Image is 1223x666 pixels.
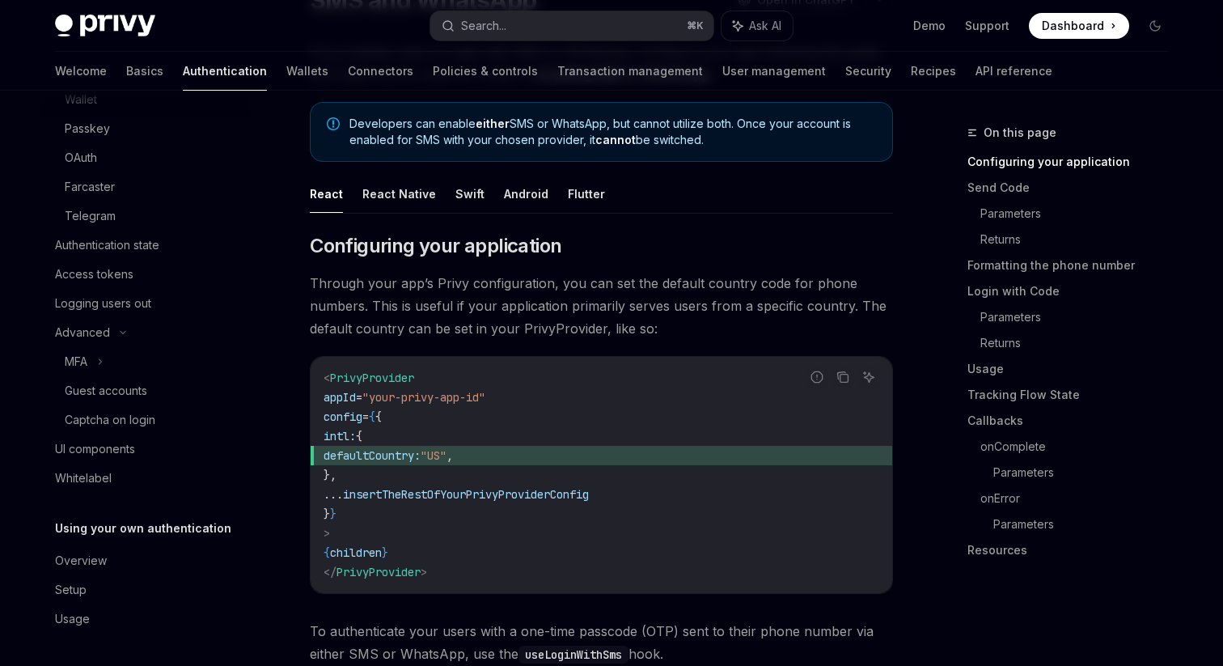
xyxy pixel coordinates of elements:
[324,487,343,502] span: ...
[349,116,876,148] span: Developers can enable SMS or WhatsApp, but cannot utilize both. Once your account is enabled for ...
[327,117,340,130] svg: Note
[324,468,336,482] span: },
[42,435,249,464] a: UI components
[324,390,356,405] span: appId
[446,448,453,463] span: ,
[806,367,827,388] button: Report incorrect code
[55,580,87,600] div: Setup
[476,117,510,130] strong: either
[65,381,147,401] div: Guest accounts
[375,409,382,424] span: {
[42,260,249,289] a: Access tokens
[42,464,249,493] a: Whitelabel
[1142,13,1168,39] button: Toggle dark mode
[55,323,110,342] div: Advanced
[975,52,1052,91] a: API reference
[310,620,893,665] span: To authenticate your users with a one-time passcode (OTP) sent to their phone number via either S...
[832,367,853,388] button: Copy the contents from the code block
[55,519,231,538] h5: Using your own authentication
[336,565,421,579] span: PrivyProvider
[42,405,249,435] a: Captcha on login
[42,172,249,201] a: Farcaster
[518,646,628,664] code: useLoginWithSms
[913,18,946,34] a: Demo
[286,52,328,91] a: Wallets
[55,469,112,488] div: Whitelabel
[984,123,1056,142] span: On this page
[183,52,267,91] a: Authentication
[343,487,589,502] span: insertTheRestOfYourPrivyProviderConfig
[967,537,1181,563] a: Resources
[722,11,793,40] button: Ask AI
[362,409,369,424] span: =
[967,382,1181,408] a: Tracking Flow State
[980,201,1181,227] a: Parameters
[993,511,1181,537] a: Parameters
[504,175,548,213] button: Android
[749,18,781,34] span: Ask AI
[42,289,249,318] a: Logging users out
[65,352,87,371] div: MFA
[967,175,1181,201] a: Send Code
[845,52,891,91] a: Security
[568,175,605,213] button: Flutter
[324,448,421,463] span: defaultCountry:
[42,143,249,172] a: OAuth
[65,148,97,168] div: OAuth
[382,545,388,560] span: }
[1029,13,1129,39] a: Dashboard
[42,231,249,260] a: Authentication state
[557,52,703,91] a: Transaction management
[687,19,704,32] span: ⌘ K
[324,565,336,579] span: </
[126,52,163,91] a: Basics
[858,367,879,388] button: Ask AI
[362,175,436,213] button: React Native
[993,460,1181,486] a: Parameters
[324,371,330,385] span: <
[980,486,1181,511] a: onError
[1042,18,1104,34] span: Dashboard
[55,265,133,284] div: Access tokens
[722,52,826,91] a: User management
[330,507,336,521] span: }
[65,177,115,197] div: Farcaster
[595,133,636,146] strong: cannot
[967,408,1181,434] a: Callbacks
[980,330,1181,356] a: Returns
[42,376,249,405] a: Guest accounts
[324,545,330,560] span: {
[55,235,159,255] div: Authentication state
[330,371,414,385] span: PrivyProvider
[65,410,155,430] div: Captcha on login
[42,604,249,634] a: Usage
[421,565,427,579] span: >
[42,546,249,575] a: Overview
[430,11,713,40] button: Search...⌘K
[967,149,1181,175] a: Configuring your application
[980,434,1181,460] a: onComplete
[369,409,375,424] span: {
[461,16,506,36] div: Search...
[65,206,116,226] div: Telegram
[55,52,107,91] a: Welcome
[310,233,561,259] span: Configuring your application
[980,227,1181,252] a: Returns
[42,575,249,604] a: Setup
[421,448,446,463] span: "US"
[967,278,1181,304] a: Login with Code
[980,304,1181,330] a: Parameters
[967,252,1181,278] a: Formatting the phone number
[55,609,90,629] div: Usage
[356,390,362,405] span: =
[324,507,330,521] span: }
[310,175,343,213] button: React
[55,15,155,37] img: dark logo
[965,18,1009,34] a: Support
[455,175,485,213] button: Swift
[42,201,249,231] a: Telegram
[65,119,110,138] div: Passkey
[55,439,135,459] div: UI components
[310,272,893,340] span: Through your app’s Privy configuration, you can set the default country code for phone numbers. T...
[42,114,249,143] a: Passkey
